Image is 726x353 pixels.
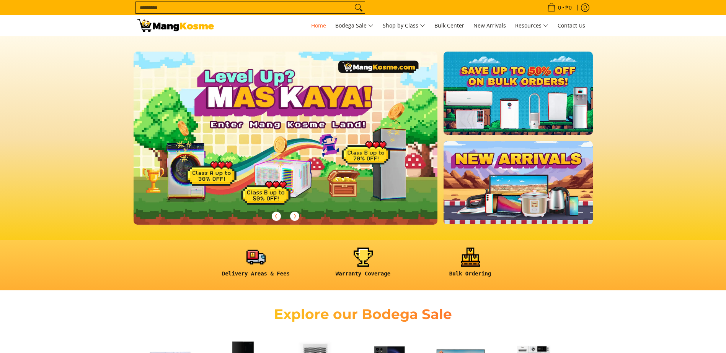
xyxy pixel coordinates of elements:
[206,248,306,283] a: <h6><strong>Delivery Areas & Fees</strong></h6>
[515,21,548,31] span: Resources
[379,15,429,36] a: Shop by Class
[383,21,425,31] span: Shop by Class
[554,15,589,36] a: Contact Us
[470,15,510,36] a: New Arrivals
[473,22,506,29] span: New Arrivals
[545,3,574,12] span: •
[222,15,589,36] nav: Main Menu
[331,15,377,36] a: Bodega Sale
[352,2,365,13] button: Search
[558,22,585,29] span: Contact Us
[313,248,413,283] a: <h6><strong>Warranty Coverage</strong></h6>
[311,22,326,29] span: Home
[335,21,374,31] span: Bodega Sale
[431,15,468,36] a: Bulk Center
[286,208,303,225] button: Next
[134,52,438,225] img: Gaming desktop banner
[307,15,330,36] a: Home
[252,306,474,323] h2: Explore our Bodega Sale
[421,248,520,283] a: <h6><strong>Bulk Ordering</strong></h6>
[268,208,285,225] button: Previous
[137,19,214,32] img: Mang Kosme: Your Home Appliances Warehouse Sale Partner!
[434,22,464,29] span: Bulk Center
[511,15,552,36] a: Resources
[557,5,562,10] span: 0
[564,5,573,10] span: ₱0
